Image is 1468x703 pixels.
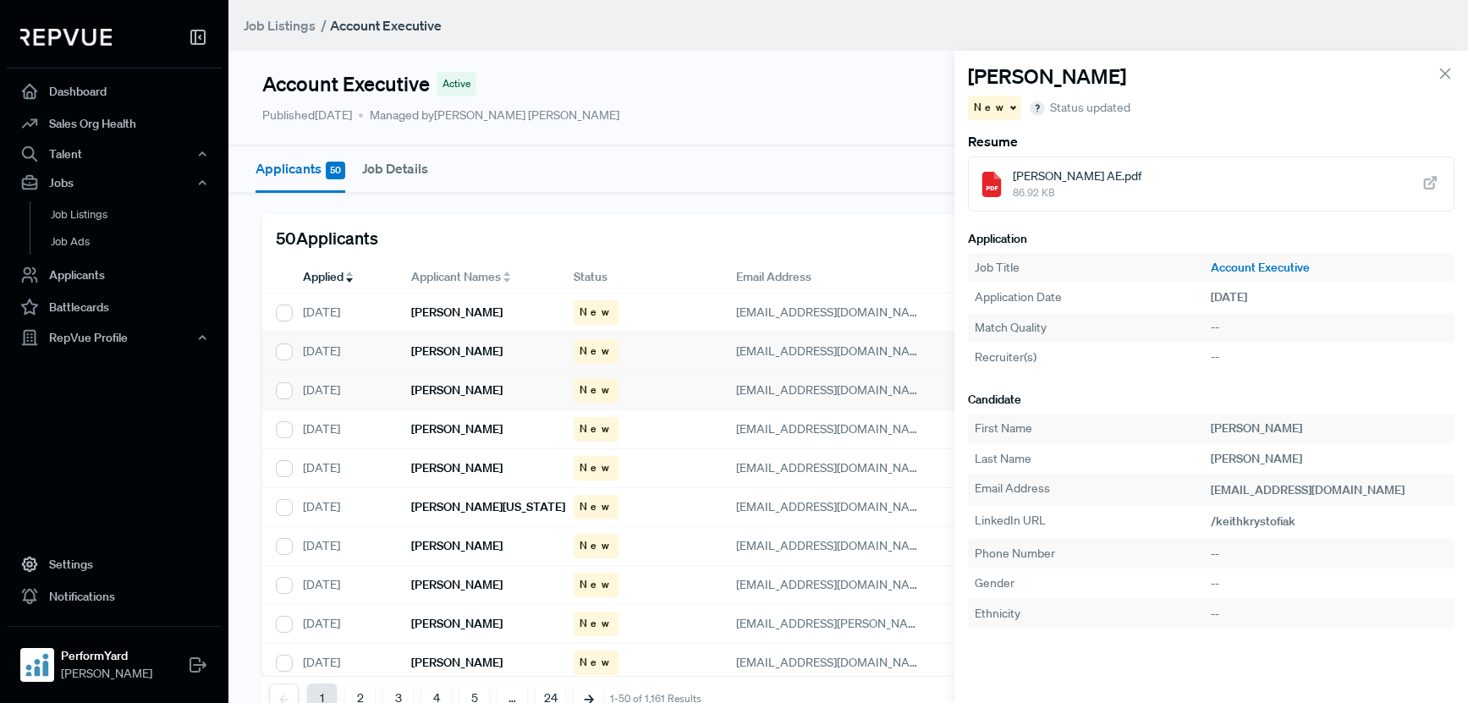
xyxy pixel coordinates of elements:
a: Account Executive [1211,259,1448,277]
a: Job Ads [30,228,245,255]
a: PerformYardPerformYard[PERSON_NAME] [7,626,222,689]
span: [EMAIL_ADDRESS][DOMAIN_NAME] [736,577,930,592]
div: Last Name [975,450,1212,468]
div: -- [1211,319,1448,337]
span: Managed by [PERSON_NAME] [PERSON_NAME] [359,107,619,124]
h6: [PERSON_NAME] [411,305,503,320]
div: RepVue Profile [7,323,222,352]
span: Active [443,76,470,91]
div: [DATE] [289,410,398,449]
div: [DATE] [289,371,398,410]
div: Match Quality [975,319,1212,337]
span: Status [574,268,608,286]
span: [EMAIL_ADDRESS][DOMAIN_NAME] [1211,482,1405,497]
a: Notifications [7,580,222,612]
a: Job Listings [244,15,316,36]
h6: Application [968,232,1454,246]
h5: 50 Applicants [276,228,378,248]
h6: Candidate [968,393,1454,407]
h6: [PERSON_NAME] [411,383,503,398]
strong: Account Executive [330,17,442,34]
a: /keithkrystofiak [1211,514,1315,529]
h6: [PERSON_NAME] [411,461,503,475]
div: -- [1211,545,1448,563]
button: Jobs [7,168,222,197]
span: New [580,305,613,320]
div: Phone Number [975,545,1212,563]
span: Email Address [736,268,811,286]
div: -- [1211,605,1448,623]
span: [PERSON_NAME] AE.pdf [1013,168,1141,185]
span: New [580,382,613,398]
div: LinkedIn URL [975,512,1212,532]
a: Sales Org Health [7,107,222,140]
h6: [PERSON_NAME] [411,578,503,592]
span: [EMAIL_ADDRESS][DOMAIN_NAME] [736,538,930,553]
span: [EMAIL_ADDRESS][DOMAIN_NAME] [736,343,930,359]
div: Toggle SortBy [289,261,398,294]
span: New [974,100,1007,115]
span: New [580,577,613,592]
span: 50 [326,162,345,179]
div: [PERSON_NAME] [1211,450,1448,468]
span: [EMAIL_ADDRESS][DOMAIN_NAME] [736,421,930,437]
button: Job Details [362,146,428,190]
div: -- [1211,574,1448,592]
span: New [580,616,613,631]
strong: PerformYard [61,647,152,665]
h6: [PERSON_NAME] [411,344,503,359]
div: [DATE] [289,644,398,683]
h4: Account Executive [262,72,430,96]
span: [EMAIL_ADDRESS][DOMAIN_NAME] [736,382,930,398]
div: [DATE] [289,605,398,644]
span: Status updated [1050,99,1130,117]
p: Published [DATE] [262,107,352,124]
span: New [580,538,613,553]
span: Applicant Names [411,268,501,286]
h6: [PERSON_NAME][US_STATE] [411,500,565,514]
a: Battlecards [7,291,222,323]
div: [DATE] [289,488,398,527]
span: [EMAIL_ADDRESS][DOMAIN_NAME] [736,499,930,514]
span: 86.92 KB [1013,185,1141,200]
span: [EMAIL_ADDRESS][PERSON_NAME][DOMAIN_NAME] [736,616,1021,631]
div: [DATE] [1211,288,1448,306]
span: [PERSON_NAME] [61,665,152,683]
div: First Name [975,420,1212,437]
div: [DATE] [289,527,398,566]
h6: [PERSON_NAME] [411,539,503,553]
span: -- [1211,349,1219,365]
h6: [PERSON_NAME] [411,422,503,437]
span: [EMAIL_ADDRESS][DOMAIN_NAME] [736,460,930,475]
span: New [580,499,613,514]
div: [DATE] [289,566,398,605]
div: [PERSON_NAME] [1211,420,1448,437]
button: Applicants [256,146,345,193]
h6: [PERSON_NAME] [411,656,503,670]
div: Toggle SortBy [398,261,560,294]
a: Dashboard [7,75,222,107]
div: [DATE] [289,449,398,488]
img: PerformYard [24,651,51,678]
div: Gender [975,574,1212,592]
a: Settings [7,548,222,580]
div: Ethnicity [975,605,1212,623]
span: New [580,421,613,437]
div: Email Address [975,480,1212,500]
span: [EMAIL_ADDRESS][DOMAIN_NAME] [736,305,930,320]
span: New [580,655,613,670]
div: Job Title [975,259,1212,277]
h6: [PERSON_NAME] [411,617,503,631]
img: RepVue [20,29,112,46]
span: Applied [303,268,344,286]
div: Application Date [975,288,1212,306]
div: Recruiter(s) [975,349,1212,366]
span: / [321,17,327,34]
button: Talent [7,140,222,168]
h6: Resume [968,134,1454,150]
a: [PERSON_NAME] AE.pdf86.92 KB [968,157,1454,211]
span: New [580,343,613,359]
a: Job Listings [30,201,245,228]
a: Applicants [7,259,222,291]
